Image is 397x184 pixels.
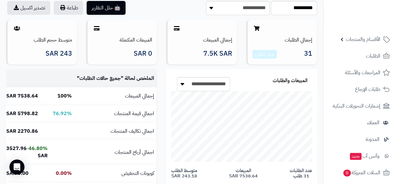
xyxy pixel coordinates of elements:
a: إشعارات التحويلات البنكية [327,98,393,114]
a: السلات المتروكة0 [327,165,393,180]
b: 7538.64 SAR [6,92,38,100]
span: المبيعات 7538.64 SAR [229,168,258,178]
span: جميع حالات الطلبات [79,75,121,82]
b: 76.92% [53,110,72,117]
div: Open Intercom Messenger [9,159,24,175]
a: تصدير اكسيل [7,1,50,15]
a: المراجعات والأسئلة [327,65,393,80]
a: الطلبات [327,48,393,64]
a: إجمالي المبيعات [203,36,232,44]
b: 5798.82 SAR [6,110,38,117]
td: - [4,140,50,164]
b: 46.80% [29,145,48,152]
h3: المبيعات والطلبات [273,78,308,84]
td: كوبونات التخفيض [74,165,157,182]
span: جديد [350,153,362,160]
span: 0 SAR [134,50,152,57]
a: المبيعات المكتملة [120,36,152,44]
a: طلبات الإرجاع [327,82,393,97]
td: اجمالي قيمة المنتجات [74,105,157,122]
button: طباعة [54,1,83,15]
span: المدونة [366,135,379,144]
span: السلات المتروكة [343,168,380,177]
a: إجمالي الطلبات [285,36,312,44]
img: logo-2.png [354,15,391,28]
span: متوسط الطلب 243.18 SAR [171,168,197,178]
span: وآتس آب [349,152,379,160]
td: اجمالي أرباح المنتجات [74,140,157,164]
span: عدد الطلبات 31 طلب [290,168,312,178]
span: طلبات الإرجاع [355,85,380,94]
span: المراجعات والأسئلة [345,68,380,77]
span: العملاء [367,118,379,127]
span: 0 [343,170,351,176]
a: وآتس آبجديد [327,148,393,164]
td: إجمالي المبيعات [74,87,157,105]
td: اجمالي تكاليف المنتجات [74,123,157,140]
a: المدونة [327,132,393,147]
a: عرض التقارير [255,51,275,58]
b: 3527.96 SAR [6,145,48,159]
span: 243 SAR [46,50,72,57]
b: 2270.86 SAR [6,127,38,135]
a: العملاء [327,115,393,130]
span: 31 [304,50,312,59]
b: 100% [57,92,72,100]
button: 🤖 حلل التقارير [87,1,126,15]
b: 0.00% [56,170,72,177]
span: 7.5K SAR [203,50,232,57]
span: الطلبات [366,52,380,60]
b: 0.00 SAR [6,170,29,177]
span: إشعارات التحويلات البنكية [333,102,380,110]
span: الأقسام والمنتجات [346,35,380,44]
a: متوسط حجم الطلب [34,36,72,44]
td: الملخص لحالة " " [74,70,157,87]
